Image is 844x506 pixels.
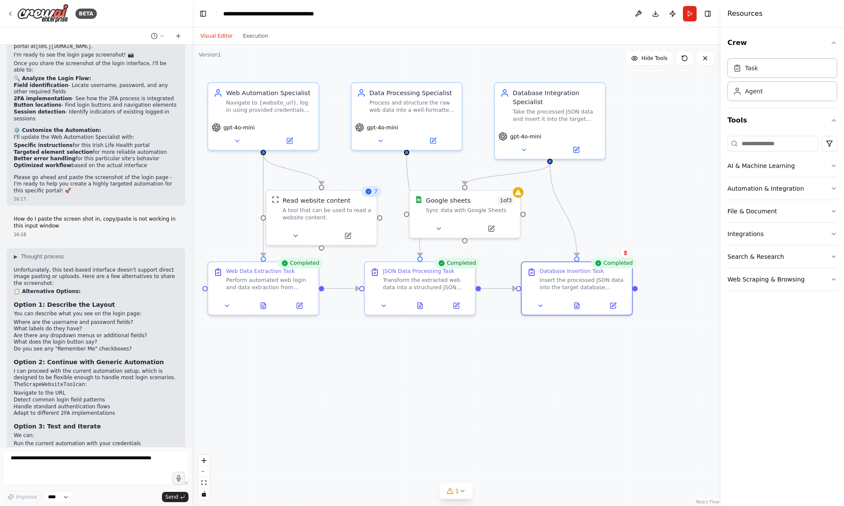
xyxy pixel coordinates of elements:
[207,82,319,151] div: Web Automation SpecialistNavigate to {website_url}, log in using provided credentials {username} ...
[226,268,295,275] div: Web Data Extraction Task
[14,82,178,96] li: - Locate username, password, and any other required fields
[14,326,178,332] li: What labels do they have?
[226,99,313,114] div: Navigate to {website_url}, log in using provided credentials {username} and {password}, handle 2F...
[14,60,178,74] p: Once you share the screenshot of the login interface, I'll be able to:
[513,108,600,122] div: Take the processed JSON data and insert it into the target database {database_name}, ensuring dat...
[21,253,64,260] span: Thought process
[238,31,273,41] button: Execution
[727,132,837,298] div: Tools
[14,368,178,389] p: I can proceed with the current automation setup, which is designed to be flexible enough to handl...
[521,261,633,315] div: CompletedDatabase Insertion TaskInsert the processed JSON data into the target database {database...
[426,207,515,214] div: Sync data with Google Sheets
[383,277,470,291] div: Transform the extracted web data into a structured JSON format suitable for database insertion. C...
[226,277,313,291] div: Perform automated web login and data extraction from {website_url}. Use the provided credentials ...
[369,89,456,98] div: Data Processing Specialist
[14,253,18,260] span: ▶
[14,52,178,59] p: I'm ready to see the login page screenshot! 📸
[259,155,326,185] g: Edge from 2c321503-8db5-4844-815f-4ff711a43675 to bc3b0011-5257-4e80-a089-b4d315c0b2d3
[272,196,279,203] img: ScrapeWebsiteTool
[369,99,456,114] div: Process and structure the raw web data into a well-formatted JSON format, ensuring all extracted ...
[14,96,72,102] strong: 2FA implementation
[540,277,627,291] div: Insert the processed JSON data into the target database {database_name}. Analyze the JSON structu...
[23,382,75,388] code: ScrapeWebsiteTool
[14,149,178,156] li: for more reliable automation
[162,492,189,502] button: Send
[14,75,91,81] strong: 🔍 Analyze the Login Flow:
[14,142,178,149] li: for this Irish Life Health portal
[14,102,178,109] li: - Find login buttons and navigation elements
[14,390,178,397] li: Navigate to the URL
[14,134,178,141] p: I'll update the Web Automation Specialist with:
[540,268,604,275] div: Database Insertion Task
[259,155,268,256] g: Edge from 2c321503-8db5-4844-815f-4ff711a43675 to 6c555b92-e600-458b-84d1-a81d6328674d
[14,288,81,294] strong: 📋 Alternative Options:
[14,96,178,102] li: - See how the 2FA process is integrated
[497,196,515,205] span: Number of enabled actions
[14,301,115,308] strong: Option 1: Describe the Layout
[641,55,667,62] span: Hide Tools
[226,89,313,98] div: Web Automation Specialist
[727,246,837,268] button: Search & Research
[727,31,837,55] button: Crew
[745,87,763,96] div: Agent
[195,31,238,41] button: Visual Editor
[466,223,516,234] button: Open in side panel
[455,487,459,495] span: 1
[14,162,178,169] li: based on the actual interface
[14,109,66,115] strong: Session detection
[14,196,178,202] div: 16:17
[324,284,359,293] g: Edge from 6c555b92-e600-458b-84d1-a81d6328674d to 7d066b67-f469-487d-88ba-1eaf62a6804e
[727,268,837,290] button: Web Scraping & Browsing
[367,124,398,131] span: gpt-4o-mini
[198,477,210,488] button: fit view
[415,196,422,203] img: Google Sheets
[323,231,373,241] button: Open in side panel
[36,44,91,50] code: [URL][DOMAIN_NAME]
[727,223,837,245] button: Integrations
[14,339,178,346] li: What does the login button say?
[350,82,462,151] div: Data Processing SpecialistProcess and structure the raw web data into a well-formatted JSON forma...
[14,142,73,148] strong: Specific instructions
[3,491,41,503] button: Improve
[17,4,69,23] img: Logo
[407,135,458,146] button: Open in side panel
[441,300,472,311] button: Open in side panel
[171,31,185,41] button: Start a new chat
[626,51,673,65] button: Hide Tools
[461,164,555,185] g: Edge from 41301001-4f80-4498-b135-4c6c65cee51c to 6d747365-1056-4bc5-a5f7-6283253aaa74
[591,258,636,269] div: Completed
[172,472,185,485] button: Click to speak your automation idea
[16,494,37,500] span: Improve
[494,82,606,160] div: Database Integration SpecialistTake the processed JSON data and insert it into the target databas...
[14,359,164,365] strong: Option 2: Continue with Generic Automation
[223,9,320,18] nav: breadcrumb
[513,89,600,107] div: Database Integration Specialist
[727,177,837,200] button: Automation & Integration
[14,102,61,108] strong: Button locations
[14,82,68,88] strong: Field identification
[197,8,209,20] button: Hide left sidebar
[264,135,315,146] button: Open in side panel
[440,483,473,499] button: 1
[727,108,837,132] button: Tools
[14,267,178,287] p: Unfortunately, this text-based interface doesn't support direct image pasting or uploads. Here ar...
[364,261,476,315] div: CompletedJSON Data Processing TaskTransform the extracted web data into a structured JSON format ...
[727,155,837,177] button: AI & Machine Learning
[14,231,178,238] div: 16:18
[14,216,178,229] p: How do I paste the screen shot in, copy/paste is not working in this input window
[14,404,178,410] li: Handle standard authentication flows
[745,64,758,72] div: Task
[198,466,210,477] button: zoom out
[545,164,581,256] g: Edge from 41301001-4f80-4498-b135-4c6c65cee51c to 617bc493-ee54-44dc-9d86-088acf3d19de
[702,8,714,20] button: Hide right sidebar
[75,9,97,19] div: BETA
[244,300,282,311] button: View output
[165,494,178,500] span: Send
[14,432,178,439] p: We can:
[14,332,178,339] li: Are there any dropdown menus or additional fields?
[14,423,101,430] strong: Option 3: Test and Iterate
[14,149,93,155] strong: Targeted element selection
[224,124,255,131] span: gpt-4o-mini
[14,156,75,162] strong: Better error handling
[14,127,101,133] strong: ⚙️ Customize the Automation:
